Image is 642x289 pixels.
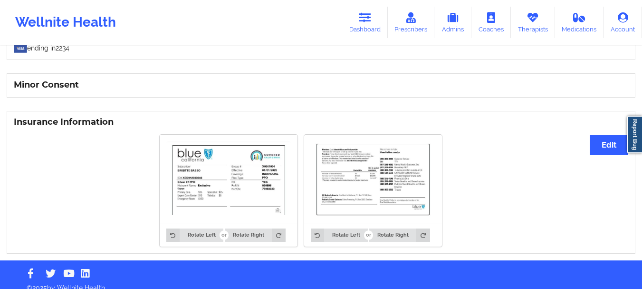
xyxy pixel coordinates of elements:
img: Brigitte Basso [311,141,435,217]
h3: Minor Consent [14,80,628,90]
button: Rotate Right [369,229,430,242]
a: Account [604,7,642,38]
button: Rotate Left [166,229,223,242]
a: Admins [434,7,471,38]
img: Brigitte Basso [166,141,291,215]
a: Therapists [511,7,555,38]
a: Report Bug [627,116,642,153]
button: Rotate Right [225,229,285,242]
a: Dashboard [342,7,388,38]
p: ending in 2234 [14,40,628,53]
button: Edit [590,135,628,155]
a: Prescribers [388,7,435,38]
a: Medications [555,7,604,38]
button: Rotate Left [311,229,368,242]
h3: Insurance Information [14,117,628,128]
a: Coaches [471,7,511,38]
